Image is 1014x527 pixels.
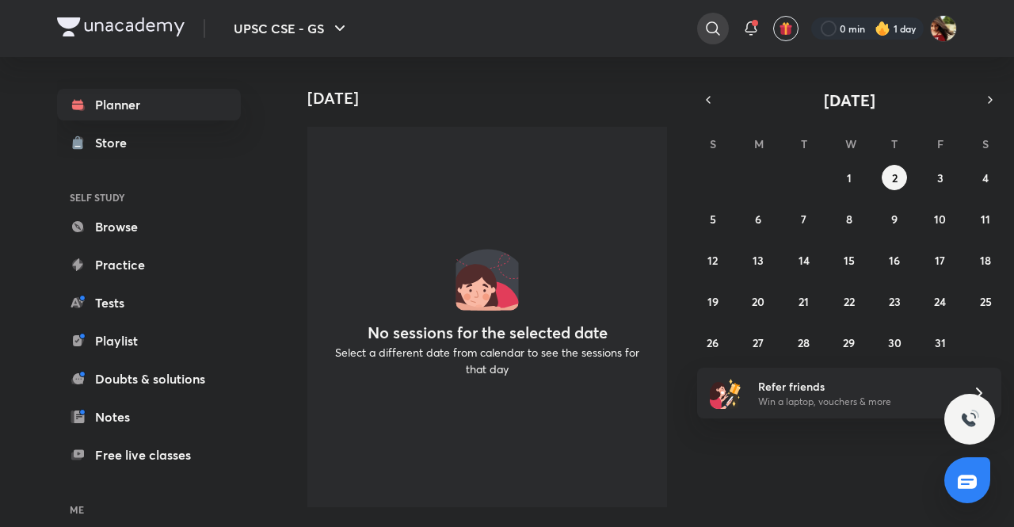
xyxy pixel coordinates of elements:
[57,211,241,242] a: Browse
[980,253,991,268] abbr: October 18, 2025
[973,288,998,314] button: October 25, 2025
[882,165,907,190] button: October 2, 2025
[801,212,806,227] abbr: October 7, 2025
[845,136,856,151] abbr: Wednesday
[937,170,943,185] abbr: October 3, 2025
[57,325,241,357] a: Playlist
[837,288,862,314] button: October 22, 2025
[752,294,764,309] abbr: October 20, 2025
[456,247,519,311] img: No events
[973,165,998,190] button: October 4, 2025
[753,253,764,268] abbr: October 13, 2025
[934,294,946,309] abbr: October 24, 2025
[758,378,953,395] h6: Refer friends
[799,253,810,268] abbr: October 14, 2025
[57,249,241,281] a: Practice
[928,288,953,314] button: October 24, 2025
[799,294,809,309] abbr: October 21, 2025
[960,410,979,429] img: ttu
[753,335,764,350] abbr: October 27, 2025
[745,288,771,314] button: October 20, 2025
[892,170,898,185] abbr: October 2, 2025
[758,395,953,409] p: Win a laptop, vouchers & more
[937,136,943,151] abbr: Friday
[707,253,718,268] abbr: October 12, 2025
[928,247,953,273] button: October 17, 2025
[935,335,946,350] abbr: October 31, 2025
[745,330,771,355] button: October 27, 2025
[875,21,890,36] img: streak
[791,330,817,355] button: October 28, 2025
[980,294,992,309] abbr: October 25, 2025
[773,16,799,41] button: avatar
[710,136,716,151] abbr: Sunday
[882,288,907,314] button: October 23, 2025
[928,206,953,231] button: October 10, 2025
[844,253,855,268] abbr: October 15, 2025
[882,247,907,273] button: October 16, 2025
[882,206,907,231] button: October 9, 2025
[891,136,898,151] abbr: Thursday
[973,247,998,273] button: October 18, 2025
[745,247,771,273] button: October 13, 2025
[837,165,862,190] button: October 1, 2025
[95,133,136,152] div: Store
[719,89,979,111] button: [DATE]
[882,330,907,355] button: October 30, 2025
[57,17,185,36] img: Company Logo
[973,206,998,231] button: October 11, 2025
[57,127,241,158] a: Store
[930,15,957,42] img: Shivii Singh
[889,294,901,309] abbr: October 23, 2025
[928,165,953,190] button: October 3, 2025
[779,21,793,36] img: avatar
[700,247,726,273] button: October 12, 2025
[707,335,719,350] abbr: October 26, 2025
[844,294,855,309] abbr: October 22, 2025
[801,136,807,151] abbr: Tuesday
[981,212,990,227] abbr: October 11, 2025
[837,330,862,355] button: October 29, 2025
[791,247,817,273] button: October 14, 2025
[798,335,810,350] abbr: October 28, 2025
[843,335,855,350] abbr: October 29, 2025
[57,184,241,211] h6: SELF STUDY
[700,330,726,355] button: October 26, 2025
[928,330,953,355] button: October 31, 2025
[224,13,359,44] button: UPSC CSE - GS
[754,136,764,151] abbr: Monday
[791,288,817,314] button: October 21, 2025
[710,212,716,227] abbr: October 5, 2025
[824,90,875,111] span: [DATE]
[745,206,771,231] button: October 6, 2025
[889,253,900,268] abbr: October 16, 2025
[57,17,185,40] a: Company Logo
[57,496,241,523] h6: ME
[837,206,862,231] button: October 8, 2025
[935,253,945,268] abbr: October 17, 2025
[934,212,946,227] abbr: October 10, 2025
[700,288,726,314] button: October 19, 2025
[837,247,862,273] button: October 15, 2025
[710,377,741,409] img: referral
[982,170,989,185] abbr: October 4, 2025
[846,212,852,227] abbr: October 8, 2025
[57,401,241,433] a: Notes
[891,212,898,227] abbr: October 9, 2025
[755,212,761,227] abbr: October 6, 2025
[707,294,719,309] abbr: October 19, 2025
[791,206,817,231] button: October 7, 2025
[326,344,648,377] p: Select a different date from calendar to see the sessions for that day
[57,439,241,471] a: Free live classes
[700,206,726,231] button: October 5, 2025
[57,287,241,319] a: Tests
[847,170,852,185] abbr: October 1, 2025
[57,89,241,120] a: Planner
[307,89,680,108] h4: [DATE]
[982,136,989,151] abbr: Saturday
[368,323,608,342] h4: No sessions for the selected date
[888,335,902,350] abbr: October 30, 2025
[57,363,241,395] a: Doubts & solutions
